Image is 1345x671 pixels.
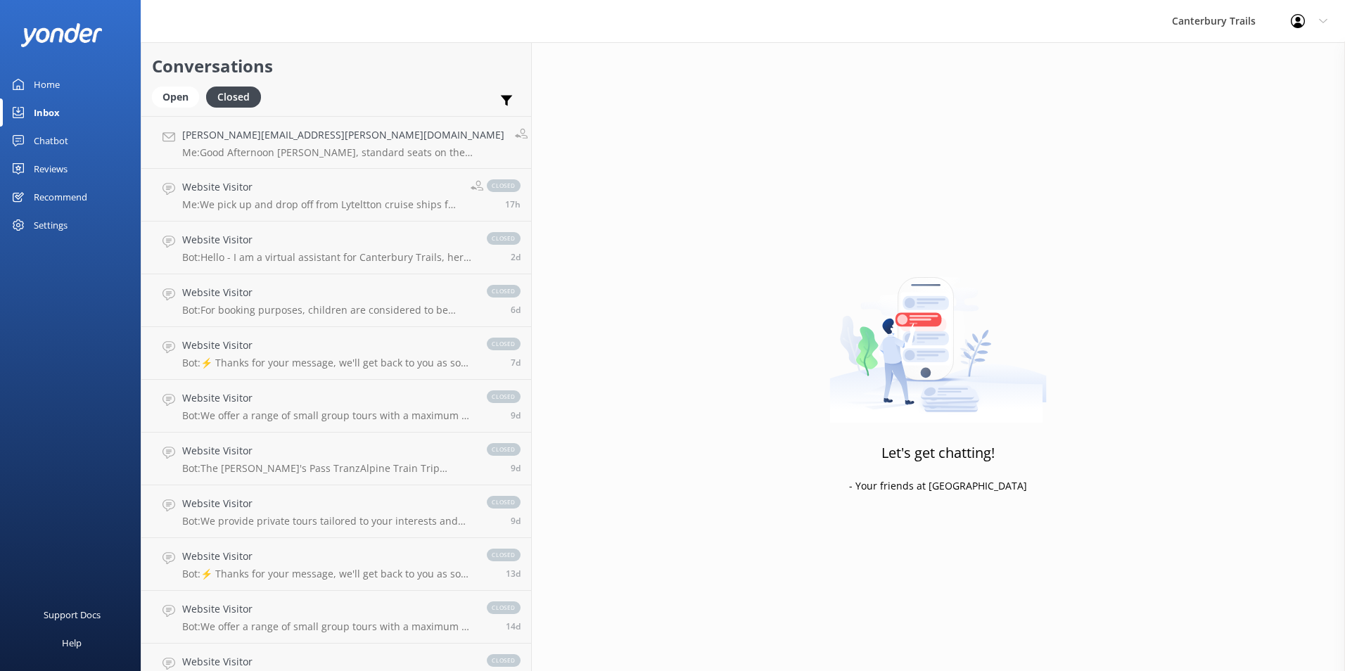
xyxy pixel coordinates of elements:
[487,549,521,561] span: closed
[182,127,504,143] h4: [PERSON_NAME][EMAIL_ADDRESS][PERSON_NAME][DOMAIN_NAME]
[34,183,87,211] div: Recommend
[511,304,521,316] span: 08:16am 14-Aug-2025 (UTC +12:00) Pacific/Auckland
[511,357,521,369] span: 03:33am 13-Aug-2025 (UTC +12:00) Pacific/Auckland
[21,23,102,46] img: yonder-white-logo.png
[829,248,1047,423] img: artwork of a man stealing a conversation from at giant smartphone
[881,442,995,464] h3: Let's get chatting!
[182,601,473,617] h4: Website Visitor
[487,443,521,456] span: closed
[182,251,473,264] p: Bot: Hello - I am a virtual assistant for Canterbury Trails, here to answer your questions. You m...
[62,629,82,657] div: Help
[182,443,473,459] h4: Website Visitor
[182,409,473,422] p: Bot: We offer a range of small group tours with a maximum of 8 guests, highlighting the best of t...
[182,285,473,300] h4: Website Visitor
[511,409,521,421] span: 04:56am 11-Aug-2025 (UTC +12:00) Pacific/Auckland
[141,538,531,591] a: Website VisitorBot:⚡ Thanks for your message, we'll get back to you as soon as we can. You're als...
[44,601,101,629] div: Support Docs
[182,232,473,248] h4: Website Visitor
[487,338,521,350] span: closed
[141,116,531,169] a: [PERSON_NAME][EMAIL_ADDRESS][PERSON_NAME][DOMAIN_NAME]Me:Good Afternoon [PERSON_NAME], standard s...
[511,462,521,474] span: 02:50am 11-Aug-2025 (UTC +12:00) Pacific/Auckland
[182,304,473,317] p: Bot: For booking purposes, children are considered to be aged [DEMOGRAPHIC_DATA] years or younger...
[487,390,521,403] span: closed
[34,70,60,98] div: Home
[487,179,521,192] span: closed
[487,654,521,667] span: closed
[487,496,521,509] span: closed
[182,198,460,211] p: Me: We pick up and drop off from Lyteltton cruise ships for private tours.
[141,274,531,327] a: Website VisitorBot:For booking purposes, children are considered to be aged [DEMOGRAPHIC_DATA] ye...
[182,654,473,670] h4: Website Visitor
[141,222,531,274] a: Website VisitorBot:Hello - I am a virtual assistant for Canterbury Trails, here to answer your qu...
[141,327,531,380] a: Website VisitorBot:⚡ Thanks for your message, we'll get back to you as soon as we can. You're als...
[182,496,473,511] h4: Website Visitor
[152,53,521,79] h2: Conversations
[487,232,521,245] span: closed
[182,515,473,528] p: Bot: We provide private tours tailored to your interests and schedule. Whether you're looking for...
[487,601,521,614] span: closed
[506,568,521,580] span: 11:26am 06-Aug-2025 (UTC +12:00) Pacific/Auckland
[511,251,521,263] span: 12:17am 18-Aug-2025 (UTC +12:00) Pacific/Auckland
[511,515,521,527] span: 03:40pm 10-Aug-2025 (UTC +12:00) Pacific/Auckland
[506,620,521,632] span: 01:28pm 05-Aug-2025 (UTC +12:00) Pacific/Auckland
[206,87,261,108] div: Closed
[849,478,1027,494] p: - Your friends at [GEOGRAPHIC_DATA]
[141,433,531,485] a: Website VisitorBot:The [PERSON_NAME]'s Pass TranzAlpine Train Trip includes several features that...
[182,462,473,475] p: Bot: The [PERSON_NAME]'s Pass TranzAlpine Train Trip includes several features that may justify t...
[34,155,68,183] div: Reviews
[487,285,521,298] span: closed
[152,89,206,104] a: Open
[182,146,504,159] p: Me: Good Afternoon [PERSON_NAME], standard seats on the tranzalpine train are sold out on the [DA...
[141,380,531,433] a: Website VisitorBot:We offer a range of small group tours with a maximum of 8 guests, highlighting...
[182,568,473,580] p: Bot: ⚡ Thanks for your message, we'll get back to you as soon as we can. You're also welcome to k...
[34,211,68,239] div: Settings
[34,98,60,127] div: Inbox
[182,179,460,195] h4: Website Visitor
[182,390,473,406] h4: Website Visitor
[505,198,521,210] span: 04:39pm 19-Aug-2025 (UTC +12:00) Pacific/Auckland
[152,87,199,108] div: Open
[206,89,268,104] a: Closed
[141,169,531,222] a: Website VisitorMe:We pick up and drop off from Lyteltton cruise ships for private tours.closed17h
[182,620,473,633] p: Bot: We offer a range of small group tours with a maximum of 8 guests, highlighting the best of t...
[182,357,473,369] p: Bot: ⚡ Thanks for your message, we'll get back to you as soon as we can. You're also welcome to k...
[34,127,68,155] div: Chatbot
[182,549,473,564] h4: Website Visitor
[182,338,473,353] h4: Website Visitor
[141,485,531,538] a: Website VisitorBot:We provide private tours tailored to your interests and schedule. Whether you'...
[141,591,531,644] a: Website VisitorBot:We offer a range of small group tours with a maximum of 8 guests, highlighting...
